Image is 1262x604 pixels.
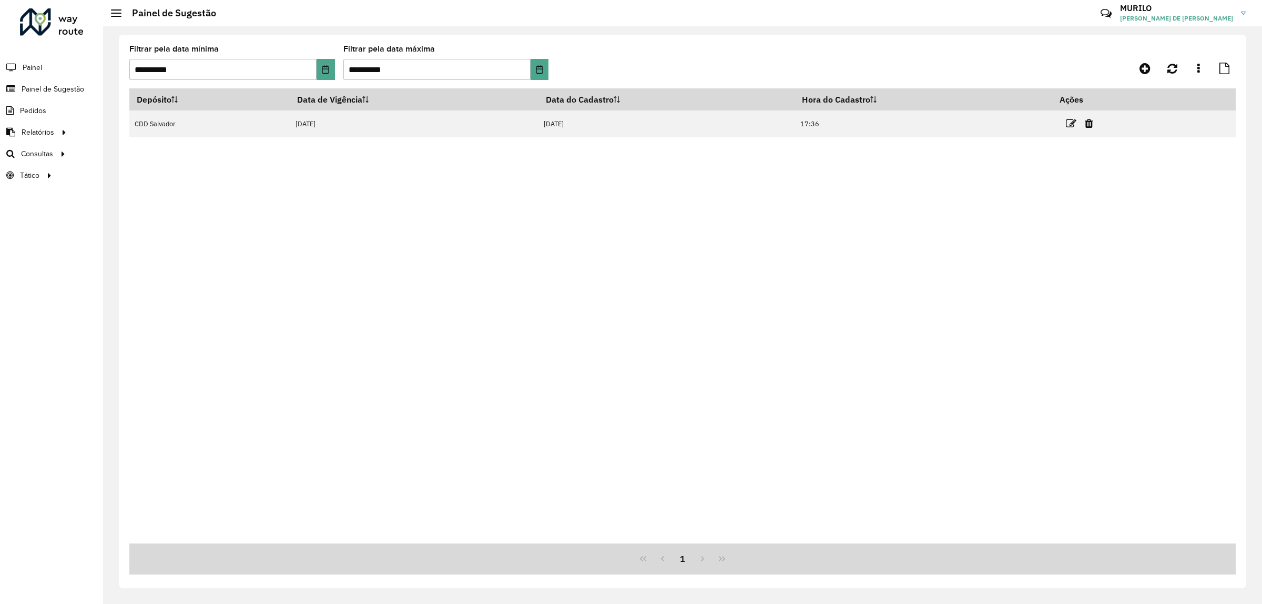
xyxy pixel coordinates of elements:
[531,59,548,80] button: Choose Date
[22,127,54,138] span: Relatórios
[129,88,290,110] th: Depósito
[20,170,39,181] span: Tático
[795,88,1052,110] th: Hora do Cadastro
[121,7,216,19] h2: Painel de Sugestão
[343,43,435,55] label: Filtrar pela data máxima
[1052,88,1115,110] th: Ações
[1085,116,1093,130] a: Excluir
[1120,3,1233,13] h3: MURILO
[290,110,538,137] td: [DATE]
[290,88,538,110] th: Data de Vigência
[21,148,53,159] span: Consultas
[538,110,795,137] td: [DATE]
[538,88,795,110] th: Data do Cadastro
[795,110,1052,137] td: 17:36
[22,84,84,95] span: Painel de Sugestão
[1066,116,1076,130] a: Editar
[129,110,290,137] td: CDD Salvador
[23,62,42,73] span: Painel
[20,105,46,116] span: Pedidos
[673,549,693,569] button: 1
[129,43,219,55] label: Filtrar pela data mínima
[1120,14,1233,23] span: [PERSON_NAME] DE [PERSON_NAME]
[1095,2,1117,25] a: Contato Rápido
[317,59,334,80] button: Choose Date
